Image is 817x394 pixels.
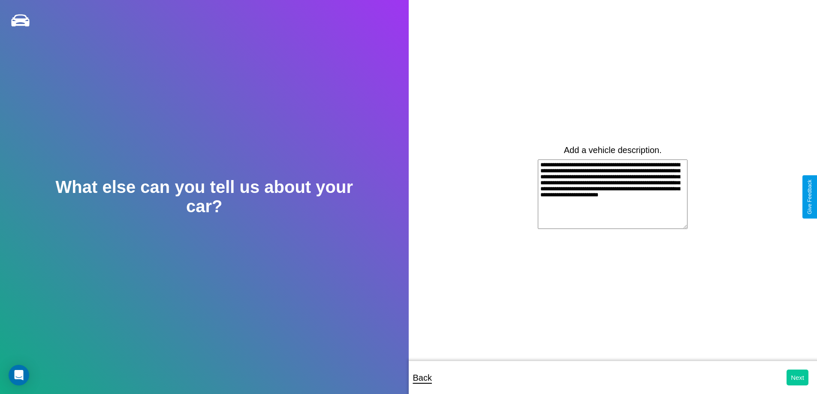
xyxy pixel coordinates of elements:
[413,370,432,385] p: Back
[807,180,813,214] div: Give Feedback
[9,365,29,385] div: Open Intercom Messenger
[564,145,662,155] label: Add a vehicle description.
[787,370,808,385] button: Next
[41,177,368,216] h2: What else can you tell us about your car?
